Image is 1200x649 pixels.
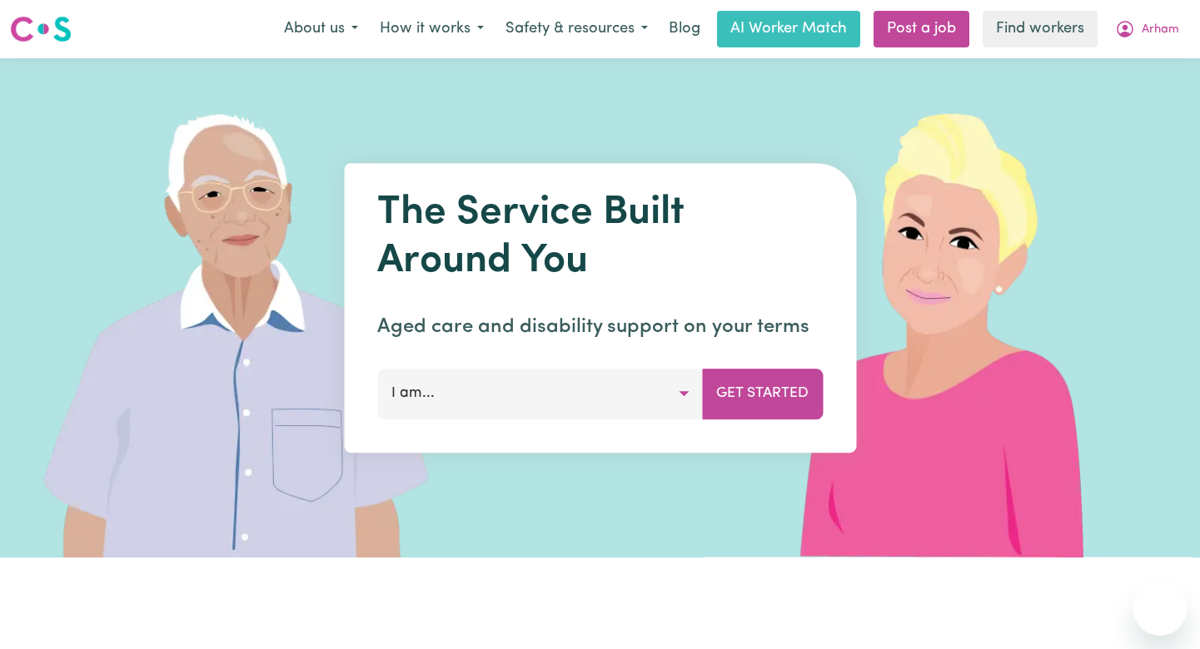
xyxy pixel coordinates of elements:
[1133,582,1187,636] iframe: Button to launch messaging window
[659,11,710,47] a: Blog
[717,11,860,47] a: AI Worker Match
[10,10,72,48] a: Careseekers logo
[874,11,969,47] a: Post a job
[377,190,823,285] h1: The Service Built Around You
[1142,21,1179,39] span: Arham
[273,12,369,47] button: About us
[1104,12,1190,47] button: My Account
[377,312,823,342] p: Aged care and disability support on your terms
[702,369,823,419] button: Get Started
[377,369,703,419] button: I am...
[495,12,659,47] button: Safety & resources
[10,14,72,44] img: Careseekers logo
[983,11,1098,47] a: Find workers
[369,12,495,47] button: How it works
